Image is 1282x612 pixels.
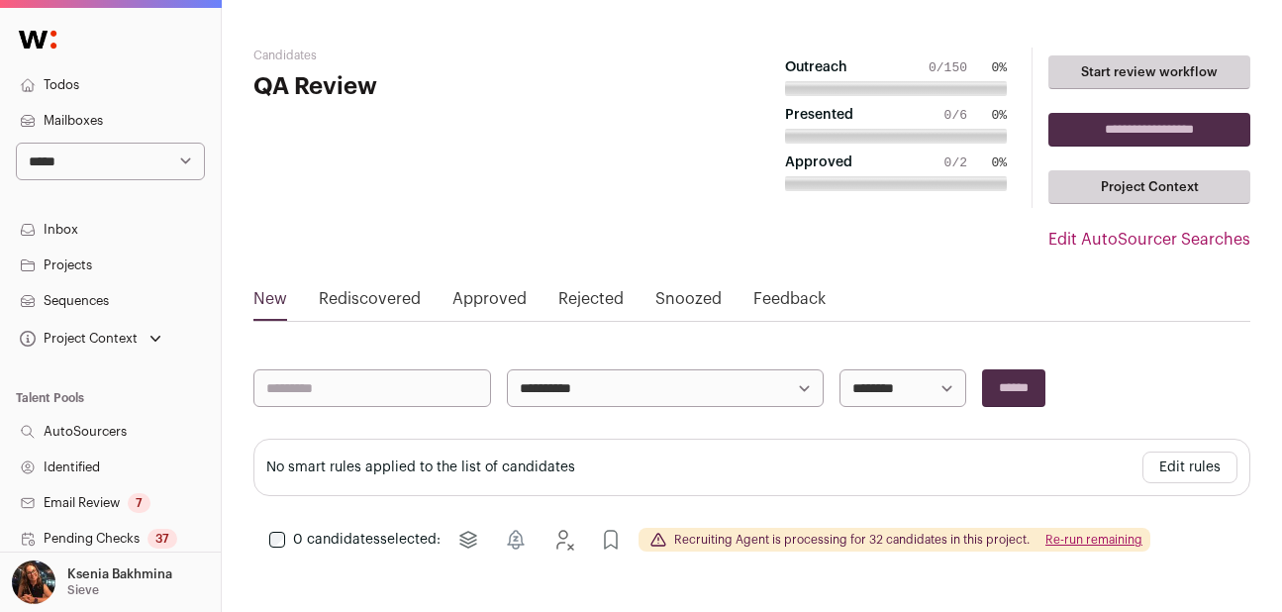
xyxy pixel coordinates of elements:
a: Start review workflow [1048,55,1250,89]
button: Edit rules [1142,452,1237,483]
button: Approve [591,520,631,560]
span: Recruiting Agent is processing for 32 candidates in this project. [674,532,1030,548]
a: Rejected [558,287,624,319]
span: 0 candidates [293,533,380,547]
button: Open dropdown [8,561,176,604]
a: Rediscovered [319,287,421,319]
div: 7 [128,493,150,513]
button: Re-run remaining [1045,532,1142,548]
span: selected: [293,530,441,550]
a: Snoozed [655,287,722,319]
p: Ksenia Bakhmina [67,566,172,582]
h1: QA Review [253,71,586,103]
turbo-frame: No smart rules applied to the list of candidates [266,460,575,474]
div: 37 [148,529,177,549]
div: Project Context [16,331,138,347]
img: 13968079-medium_jpg [12,561,55,604]
h2: Candidates [253,48,586,63]
a: Edit AutoSourcer Searches [1048,228,1250,252]
a: Feedback [753,287,826,319]
a: New [253,287,287,319]
a: Approved [452,287,527,319]
button: Reject [543,520,583,560]
a: Project Context [1048,170,1250,204]
button: Snooze [496,520,536,560]
button: Outreach 0/150 0% Presented 0/6 0% Approved 0/2 0% [760,48,1032,208]
button: Open dropdown [16,325,165,353]
p: Sieve [67,582,99,598]
button: Move to project [448,520,488,560]
img: Wellfound [8,20,67,59]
